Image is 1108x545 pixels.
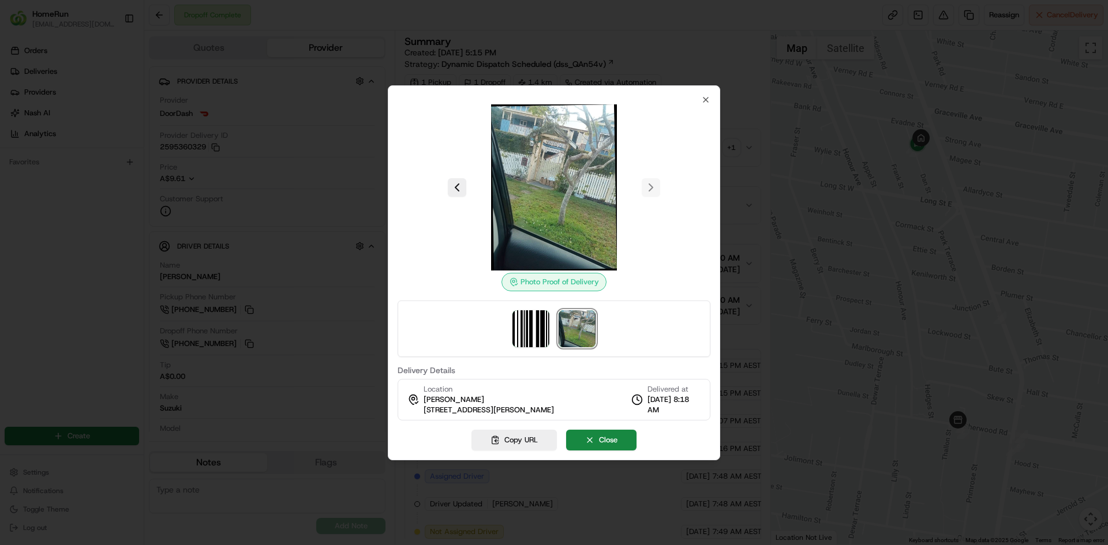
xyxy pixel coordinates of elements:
div: Photo Proof of Delivery [501,273,607,291]
button: Close [566,430,637,450]
img: photo_proof_of_delivery image [559,310,596,347]
img: photo_proof_of_delivery image [471,104,637,270]
span: Location [424,384,452,394]
span: Delivered at [647,384,701,394]
button: Copy URL [471,430,557,450]
span: [PERSON_NAME] [424,394,484,405]
span: [DATE] 8:18 AM [647,394,701,415]
img: barcode_scan_on_pickup image [512,310,549,347]
label: Delivery Details [398,366,710,374]
span: [STREET_ADDRESS][PERSON_NAME] [424,405,554,415]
